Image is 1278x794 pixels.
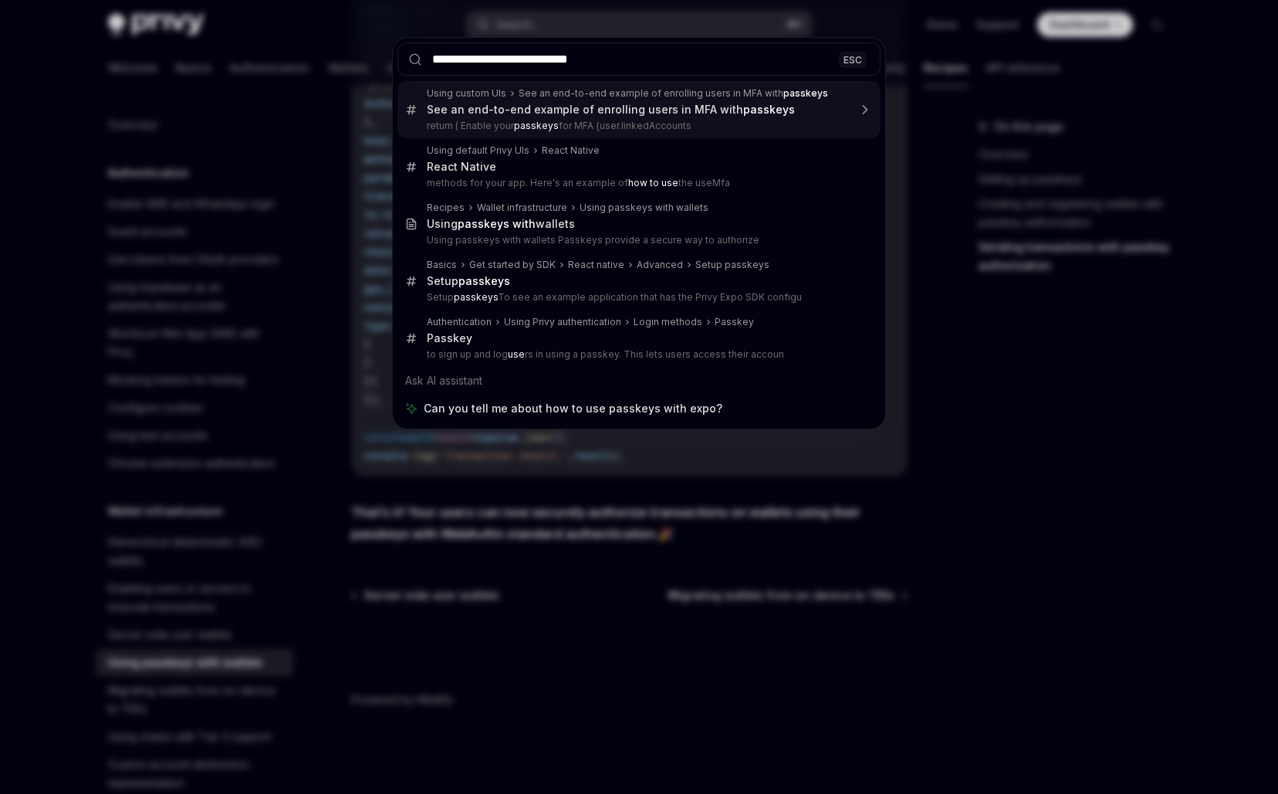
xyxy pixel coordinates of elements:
[427,120,848,132] p: return ( Enable your for MFA {user.linkedAccounts
[427,316,492,328] div: Authentication
[519,87,828,100] div: See an end-to-end example of enrolling users in MFA with
[427,348,848,361] p: to sign up and log rs in using a passkey. This lets users access their accoun
[743,103,795,116] b: passkeys
[839,51,867,67] div: ESC
[458,274,510,287] b: passkeys
[427,331,472,345] div: Passkey
[514,120,559,131] b: passkeys
[783,87,828,99] b: passkeys
[715,316,754,328] div: Passkey
[427,259,457,271] div: Basics
[427,202,465,214] div: Recipes
[477,202,567,214] div: Wallet infrastructure
[397,367,881,395] div: Ask AI assistant
[695,259,769,271] div: Setup passkeys
[469,259,556,271] div: Get started by SDK
[427,274,510,288] div: Setup
[458,217,536,230] b: passkeys with
[427,234,848,246] p: Using passkeys with wallets Passkeys provide a secure way to authorize
[580,202,708,214] div: Using passkeys with wallets
[542,144,600,157] div: React Native
[424,401,722,416] span: Can you tell me about how to use passkeys with expo?
[427,144,529,157] div: Using default Privy UIs
[454,291,498,303] b: passkeys
[427,103,795,117] div: See an end-to-end example of enrolling users in MFA with
[508,348,525,360] b: use
[568,259,624,271] div: React native
[427,87,506,100] div: Using custom UIs
[427,177,848,189] p: methods for your app. Here's an example of the useMfa
[504,316,621,328] div: Using Privy authentication
[427,291,848,304] p: Setup To see an example application that has the Privy Expo SDK configu
[427,217,575,231] div: Using wallets
[628,177,678,188] b: how to use
[637,259,683,271] div: Advanced
[427,160,496,174] div: React Native
[634,316,702,328] div: Login methods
